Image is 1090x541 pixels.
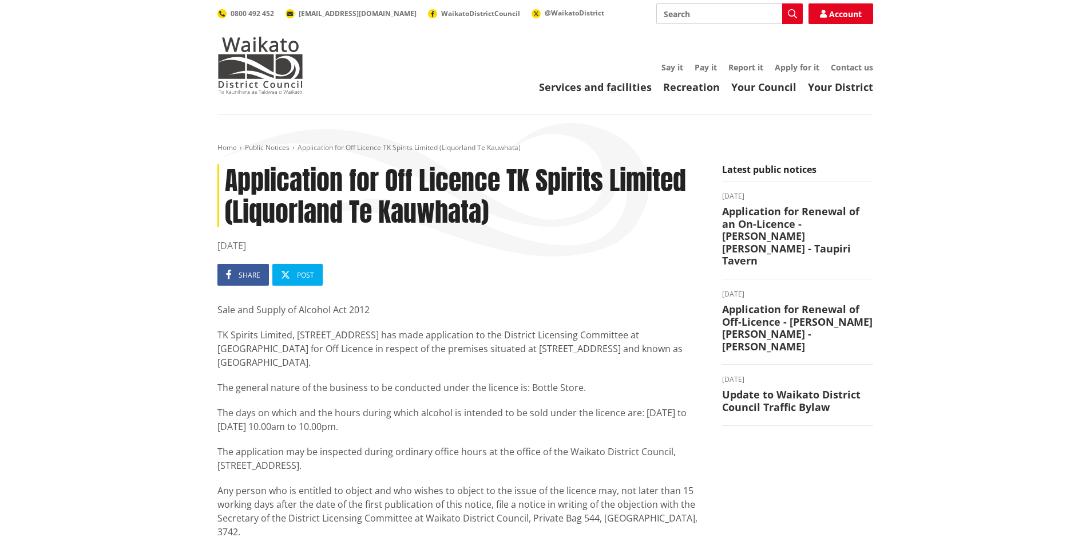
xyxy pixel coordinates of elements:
[731,80,796,94] a: Your Council
[722,303,873,353] h3: Application for Renewal of Off-Licence - [PERSON_NAME] [PERSON_NAME] - [PERSON_NAME]
[217,264,269,286] a: Share
[217,37,303,94] img: Waikato District Council - Te Kaunihera aa Takiwaa o Waikato
[722,164,873,181] h5: Latest public notices
[286,9,417,18] a: [EMAIL_ADDRESS][DOMAIN_NAME]
[217,445,705,472] p: The application may be inspected during ordinary office hours at the office of the Waikato Distri...
[217,164,705,227] h1: Application for Off Licence TK Spirits Limited (Liquorland Te Kauwhata)
[217,143,873,153] nav: breadcrumb
[722,389,873,413] h3: Update to Waikato District Council Traffic Bylaw
[217,303,705,317] p: Sale and Supply of Alcohol Act 2012
[663,80,720,94] a: Recreation
[217,9,274,18] a: 0800 492 452
[695,62,717,73] a: Pay it
[539,80,652,94] a: Services and facilities
[831,62,873,73] a: Contact us
[728,62,763,73] a: Report it
[532,8,604,18] a: @WaikatoDistrict
[441,9,520,18] span: WaikatoDistrictCouncil
[545,8,604,18] span: @WaikatoDistrict
[656,3,803,24] input: Search input
[722,376,873,413] a: [DATE] Update to Waikato District Council Traffic Bylaw
[272,264,323,286] a: Post
[297,270,314,280] span: Post
[661,62,683,73] a: Say it
[217,406,705,433] p: The days on which and the hours during which alcohol is intended to be sold under the licence are...
[231,9,274,18] span: 0800 492 452
[217,328,705,369] p: TK Spirits Limited, [STREET_ADDRESS] has made application to the District Licensing Committee at ...
[239,270,260,280] span: Share
[722,193,873,267] a: [DATE] Application for Renewal of an On-Licence - [PERSON_NAME] [PERSON_NAME] - Taupiri Tavern
[217,143,237,152] a: Home
[428,9,520,18] a: WaikatoDistrictCouncil
[722,206,873,267] h3: Application for Renewal of an On-Licence - [PERSON_NAME] [PERSON_NAME] - Taupiri Tavern
[722,291,873,298] time: [DATE]
[217,381,705,394] p: The general nature of the business to be conducted under the licence is: Bottle Store.
[217,239,705,252] time: [DATE]
[722,193,873,200] time: [DATE]
[722,291,873,353] a: [DATE] Application for Renewal of Off-Licence - [PERSON_NAME] [PERSON_NAME] - [PERSON_NAME]
[299,9,417,18] span: [EMAIL_ADDRESS][DOMAIN_NAME]
[298,143,521,152] span: Application for Off Licence TK Spirits Limited (Liquorland Te Kauwhata)
[217,484,705,539] p: Any person who is entitled to object and who wishes to object to the issue of the licence may, no...
[722,376,873,383] time: [DATE]
[808,80,873,94] a: Your District
[245,143,290,152] a: Public Notices
[808,3,873,24] a: Account
[775,62,819,73] a: Apply for it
